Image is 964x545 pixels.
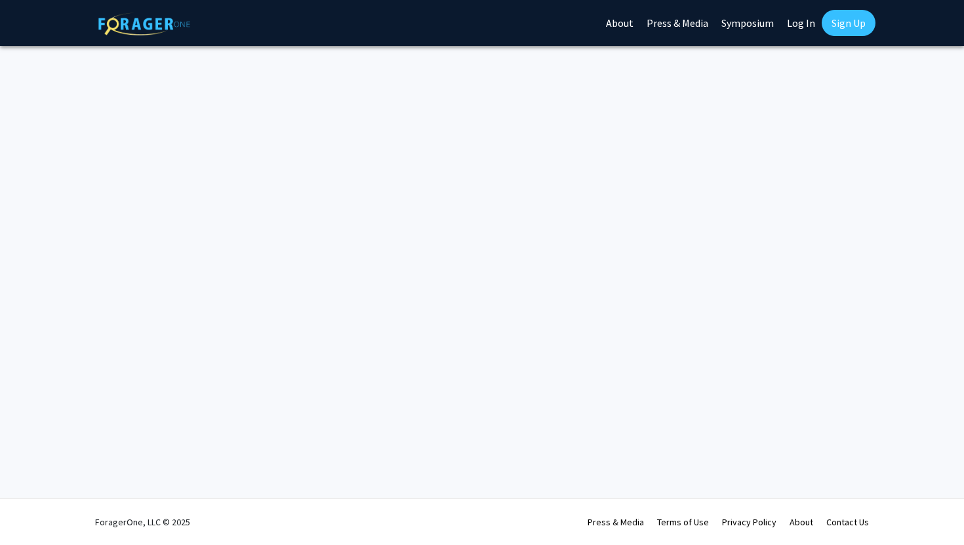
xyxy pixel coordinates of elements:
a: About [790,516,813,528]
div: ForagerOne, LLC © 2025 [95,499,190,545]
img: ForagerOne Logo [98,12,190,35]
a: Privacy Policy [722,516,776,528]
a: Contact Us [826,516,869,528]
a: Terms of Use [657,516,709,528]
a: Press & Media [588,516,644,528]
a: Sign Up [822,10,875,36]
